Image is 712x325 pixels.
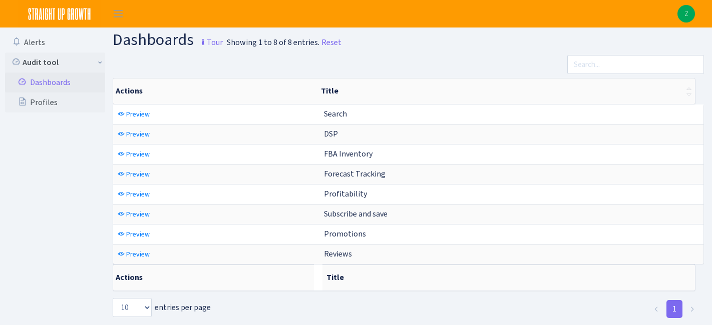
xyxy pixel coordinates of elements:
[113,298,211,317] label: entries per page
[126,229,150,239] span: Preview
[324,248,352,259] span: Reviews
[324,168,386,179] span: Forecast Tracking
[113,264,314,290] th: Actions
[317,78,695,104] th: Title : activate to sort column ascending
[126,249,150,259] span: Preview
[115,226,152,242] a: Preview
[324,188,367,199] span: Profitability
[324,228,366,239] span: Promotions
[126,169,150,179] span: Preview
[677,5,695,22] img: Zach Belous
[324,128,338,139] span: DSP
[666,300,682,318] a: 1
[227,36,319,48] div: Showing 1 to 8 of 8 entries.
[567,55,704,74] input: Search...
[113,78,317,104] th: Actions
[194,29,223,50] a: Tour
[115,206,152,222] a: Preview
[115,166,152,182] a: Preview
[115,246,152,262] a: Preview
[5,32,105,52] a: Alerts
[126,149,150,159] span: Preview
[324,108,347,119] span: Search
[113,31,223,51] h1: Dashboards
[5,52,105,72] a: Audit tool
[115,126,152,142] a: Preview
[5,92,105,112] a: Profiles
[126,129,150,139] span: Preview
[115,106,152,122] a: Preview
[126,189,150,199] span: Preview
[115,186,152,202] a: Preview
[677,5,695,22] a: Z
[322,264,695,290] th: Title
[197,34,223,51] small: Tour
[126,209,150,219] span: Preview
[5,72,105,92] a: Dashboards
[321,36,341,48] a: Reset
[324,208,388,219] span: Subscribe and save
[115,146,152,162] a: Preview
[324,148,373,159] span: FBA Inventory
[106,5,131,22] button: Toggle navigation
[126,109,150,119] span: Preview
[113,298,152,317] select: entries per page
